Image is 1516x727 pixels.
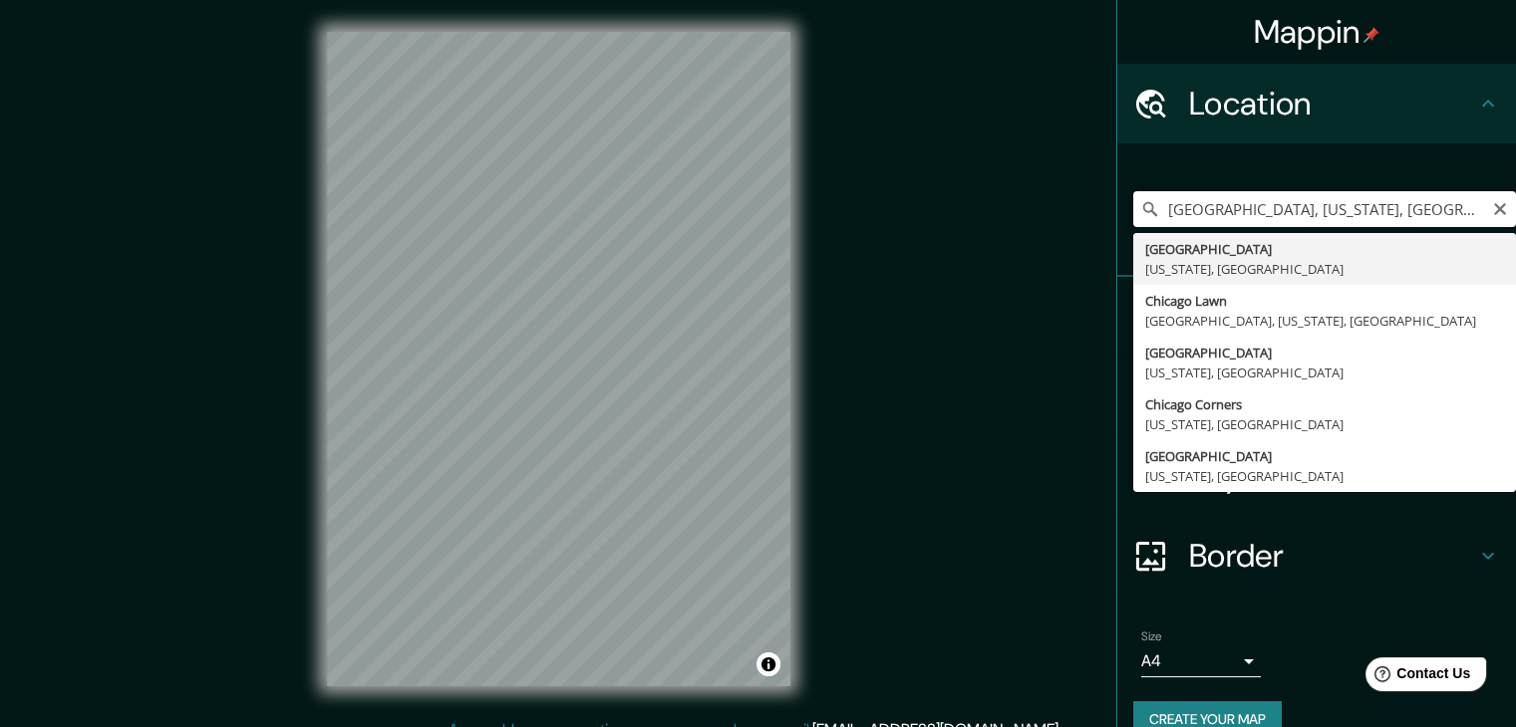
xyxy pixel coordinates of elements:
div: [GEOGRAPHIC_DATA], [US_STATE], [GEOGRAPHIC_DATA] [1145,311,1504,331]
button: Toggle attribution [757,652,780,676]
div: [GEOGRAPHIC_DATA] [1145,446,1504,466]
h4: Location [1189,84,1476,123]
img: pin-icon.png [1364,27,1379,43]
div: [US_STATE], [GEOGRAPHIC_DATA] [1145,363,1504,382]
div: Layout [1117,436,1516,516]
div: [GEOGRAPHIC_DATA] [1145,343,1504,363]
h4: Border [1189,536,1476,576]
h4: Layout [1189,456,1476,496]
div: Border [1117,516,1516,596]
div: [US_STATE], [GEOGRAPHIC_DATA] [1145,259,1504,279]
div: Chicago Corners [1145,394,1504,414]
canvas: Map [327,32,790,686]
div: [GEOGRAPHIC_DATA] [1145,239,1504,259]
input: Pick your city or area [1133,191,1516,227]
div: Chicago Lawn [1145,291,1504,311]
h4: Mappin [1254,12,1380,52]
button: Clear [1492,198,1508,217]
div: [US_STATE], [GEOGRAPHIC_DATA] [1145,414,1504,434]
label: Size [1141,628,1162,645]
div: Location [1117,64,1516,143]
div: Pins [1117,277,1516,357]
div: [US_STATE], [GEOGRAPHIC_DATA] [1145,466,1504,486]
iframe: Help widget launcher [1339,649,1494,705]
div: A4 [1141,645,1261,677]
div: Style [1117,357,1516,436]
